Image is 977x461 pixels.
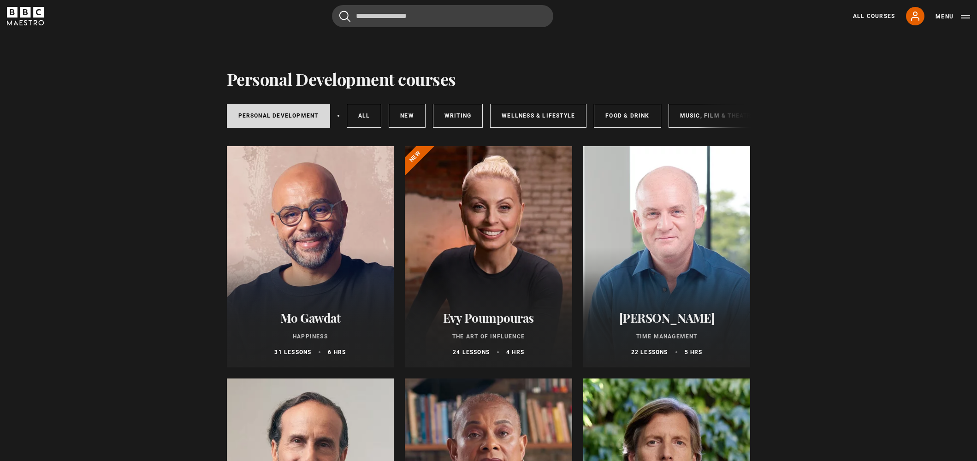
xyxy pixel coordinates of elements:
[332,5,553,27] input: Search
[227,69,456,89] h1: Personal Development courses
[274,348,311,356] p: 31 lessons
[347,104,382,128] a: All
[853,12,895,20] a: All Courses
[490,104,586,128] a: Wellness & Lifestyle
[227,104,330,128] a: Personal Development
[594,104,661,128] a: Food & Drink
[416,332,561,341] p: The Art of Influence
[227,146,394,367] a: Mo Gawdat Happiness 31 lessons 6 hrs
[453,348,490,356] p: 24 lessons
[669,104,767,128] a: Music, Film & Theatre
[238,311,383,325] h2: Mo Gawdat
[238,332,383,341] p: Happiness
[631,348,668,356] p: 22 lessons
[594,311,740,325] h2: [PERSON_NAME]
[389,104,426,128] a: New
[506,348,524,356] p: 4 hrs
[685,348,703,356] p: 5 hrs
[339,11,350,22] button: Submit the search query
[7,7,44,25] svg: BBC Maestro
[416,311,561,325] h2: Evy Poumpouras
[433,104,483,128] a: Writing
[328,348,346,356] p: 6 hrs
[594,332,740,341] p: Time Management
[936,12,970,21] button: Toggle navigation
[583,146,751,367] a: [PERSON_NAME] Time Management 22 lessons 5 hrs
[405,146,572,367] a: Evy Poumpouras The Art of Influence 24 lessons 4 hrs New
